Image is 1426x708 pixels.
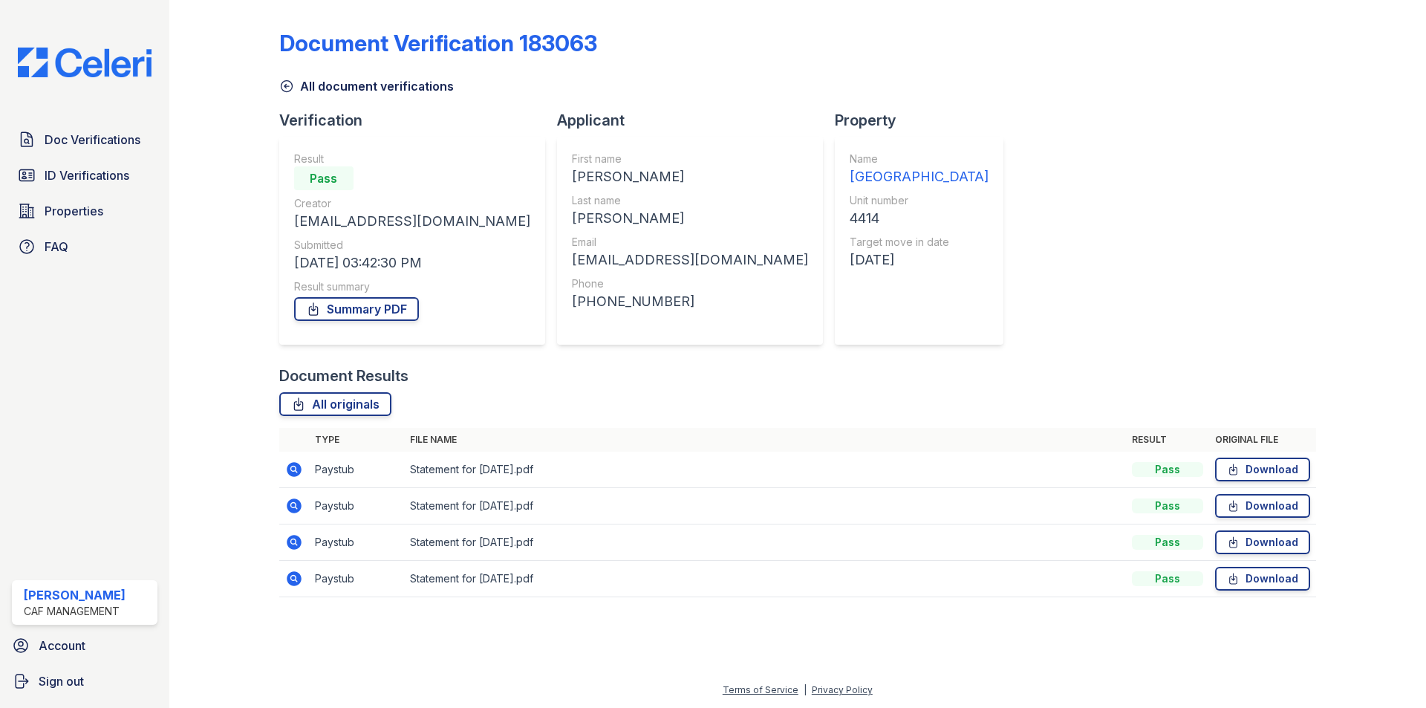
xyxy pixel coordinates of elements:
th: Original file [1209,428,1316,452]
th: Type [309,428,404,452]
div: Verification [279,110,557,131]
span: FAQ [45,238,68,256]
td: Statement for [DATE].pdf [404,561,1126,597]
div: [PERSON_NAME] [572,208,808,229]
div: Submitted [294,238,530,253]
div: Document Results [279,366,408,386]
div: Pass [294,166,354,190]
th: Result [1126,428,1209,452]
div: Pass [1132,498,1203,513]
td: Paystub [309,452,404,488]
td: Statement for [DATE].pdf [404,524,1126,561]
div: Last name [572,193,808,208]
div: Pass [1132,571,1203,586]
span: Sign out [39,672,84,690]
a: FAQ [12,232,157,262]
div: Target move in date [850,235,989,250]
div: Property [835,110,1015,131]
a: All document verifications [279,77,454,95]
th: File name [404,428,1126,452]
div: Pass [1132,535,1203,550]
span: ID Verifications [45,166,129,184]
a: ID Verifications [12,160,157,190]
a: Name [GEOGRAPHIC_DATA] [850,152,989,187]
div: Result [294,152,530,166]
a: Doc Verifications [12,125,157,155]
div: [DATE] [850,250,989,270]
div: Document Verification 183063 [279,30,597,56]
a: Terms of Service [723,684,798,695]
span: Account [39,637,85,655]
a: Download [1215,567,1310,591]
div: Name [850,152,989,166]
span: Properties [45,202,103,220]
td: Paystub [309,561,404,597]
div: [PHONE_NUMBER] [572,291,808,312]
div: [PERSON_NAME] [24,586,126,604]
img: CE_Logo_Blue-a8612792a0a2168367f1c8372b55b34899dd931a85d93a1a3d3e32e68fde9ad4.png [6,48,163,77]
div: 4414 [850,208,989,229]
div: | [804,684,807,695]
div: [GEOGRAPHIC_DATA] [850,166,989,187]
div: First name [572,152,808,166]
div: Result summary [294,279,530,294]
td: Paystub [309,524,404,561]
td: Paystub [309,488,404,524]
a: Properties [12,196,157,226]
div: [EMAIL_ADDRESS][DOMAIN_NAME] [572,250,808,270]
div: [DATE] 03:42:30 PM [294,253,530,273]
td: Statement for [DATE].pdf [404,452,1126,488]
span: Doc Verifications [45,131,140,149]
div: [EMAIL_ADDRESS][DOMAIN_NAME] [294,211,530,232]
div: Creator [294,196,530,211]
div: Email [572,235,808,250]
div: Pass [1132,462,1203,477]
a: Sign out [6,666,163,696]
a: Summary PDF [294,297,419,321]
div: Unit number [850,193,989,208]
a: Download [1215,530,1310,554]
a: Download [1215,458,1310,481]
a: All originals [279,392,391,416]
div: Applicant [557,110,835,131]
a: Privacy Policy [812,684,873,695]
a: Account [6,631,163,660]
div: CAF Management [24,604,126,619]
a: Download [1215,494,1310,518]
div: [PERSON_NAME] [572,166,808,187]
td: Statement for [DATE].pdf [404,488,1126,524]
div: Phone [572,276,808,291]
